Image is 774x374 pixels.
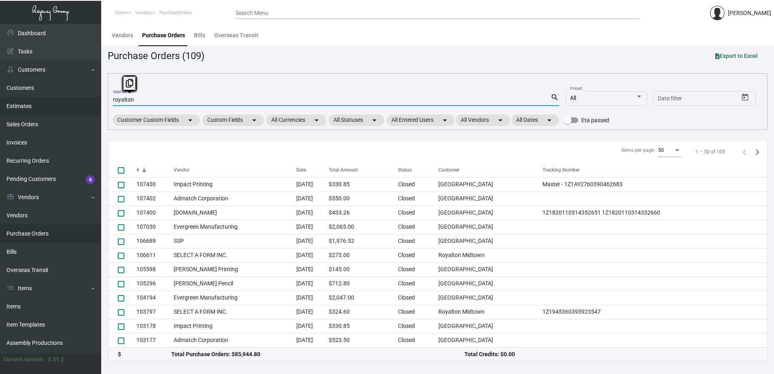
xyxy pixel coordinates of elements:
div: Vendors [112,31,133,40]
div: Tracking Number [542,166,580,174]
span: Home [115,10,128,15]
mat-icon: arrow_drop_down [185,115,195,125]
span: 50 [658,147,664,153]
mat-icon: arrow_drop_down [370,115,379,125]
div: Bills [194,31,205,40]
td: $2,065.00 [329,220,398,234]
mat-chip: Custom Fields [202,115,264,126]
div: Customer [438,166,459,174]
span: Vendors [135,10,152,15]
td: [DATE] [296,177,329,191]
div: Customer [438,166,542,174]
div: Vendor [174,166,189,174]
td: Royalton Midtown [438,305,542,319]
td: 106611 [136,248,174,262]
td: Closed [398,248,438,262]
div: Status [398,166,412,174]
mat-icon: arrow_drop_down [312,115,321,125]
div: 1 – 50 of 109 [695,148,725,155]
mat-chip: All Entered Users [387,115,455,126]
td: Admatch Corporation [174,191,296,206]
div: [PERSON_NAME] [728,9,771,17]
div: Current version: [3,355,45,364]
td: 106689 [136,234,174,248]
td: Closed [398,305,438,319]
td: Closed [398,276,438,291]
td: The Premium Line [174,347,296,361]
td: 107400 [136,206,174,220]
td: [GEOGRAPHIC_DATA] [438,333,542,347]
input: End date [690,96,729,102]
td: [GEOGRAPHIC_DATA] [438,234,542,248]
td: [DATE] [296,305,329,319]
td: [DATE] [296,262,329,276]
td: $550.00 [329,191,398,206]
mat-select: Items per page: [658,148,681,153]
td: 105598 [136,262,174,276]
span: Export to Excel [715,53,758,59]
td: $324.60 [329,305,398,319]
td: $2,413.00 [329,347,398,361]
div: Date [296,166,306,174]
div: 0.51.2 [48,355,64,364]
td: SELECT A FORM INC. [174,305,296,319]
td: Closed [398,177,438,191]
td: [PERSON_NAME] Pencil [174,276,296,291]
span: Eta passed [581,115,609,125]
td: 107030 [136,220,174,234]
mat-icon: search [551,93,559,102]
td: Evergreen Manufacturing [174,220,296,234]
mat-chip: All Currencies [266,115,326,126]
td: 1Z1945360395923547 [542,305,767,319]
td: Admatch Corporation [174,333,296,347]
td: Master - 1Z1AY2760390462683 [542,177,767,191]
td: [GEOGRAPHIC_DATA] [438,262,542,276]
td: [GEOGRAPHIC_DATA] [438,319,542,333]
div: Purchase Orders [142,31,185,40]
td: [DATE] [296,291,329,305]
td: Royalton Midtown [438,248,542,262]
mat-icon: arrow_drop_down [249,115,259,125]
td: [DATE] [296,319,329,333]
td: [GEOGRAPHIC_DATA] [438,177,542,191]
td: Impact Printing [174,319,296,333]
mat-chip: All Vendors [456,115,510,126]
button: Open calendar [739,91,752,104]
div: Total Amount [329,166,358,174]
td: [DATE] [296,206,329,220]
td: 107430 [136,177,174,191]
td: Closed [398,234,438,248]
div: $ [118,350,171,359]
td: Closed [398,206,438,220]
td: [DATE] [296,248,329,262]
td: SELECT A FORM INC. [174,248,296,262]
td: $433.26 [329,206,398,220]
mat-icon: arrow_drop_down [495,115,505,125]
span: All [570,95,576,101]
td: Impact Printing [174,177,296,191]
td: Closed [398,262,438,276]
td: [DATE] [296,347,329,361]
div: Tracking Number [542,166,767,174]
td: [DATE] [296,333,329,347]
td: [GEOGRAPHIC_DATA] [438,276,542,291]
button: Previous page [738,145,751,158]
td: 105296 [136,276,174,291]
td: $523.50 [329,333,398,347]
td: SSP [174,234,296,248]
button: Export to Excel [709,49,764,63]
span: PurchaseOrders [159,10,192,15]
button: Next page [751,145,764,158]
td: [GEOGRAPHIC_DATA] [438,347,542,361]
td: 103797 [136,305,174,319]
td: Closed [398,347,438,361]
td: 107402 [136,191,174,206]
td: Closed [398,291,438,305]
div: # [136,166,139,174]
td: 102826 [136,347,174,361]
mat-chip: All Statuses [329,115,384,126]
td: 104194 [136,291,174,305]
td: [GEOGRAPHIC_DATA] [438,206,542,220]
div: Purchase Orders (109) [108,49,204,63]
td: [DOMAIN_NAME] [174,206,296,220]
